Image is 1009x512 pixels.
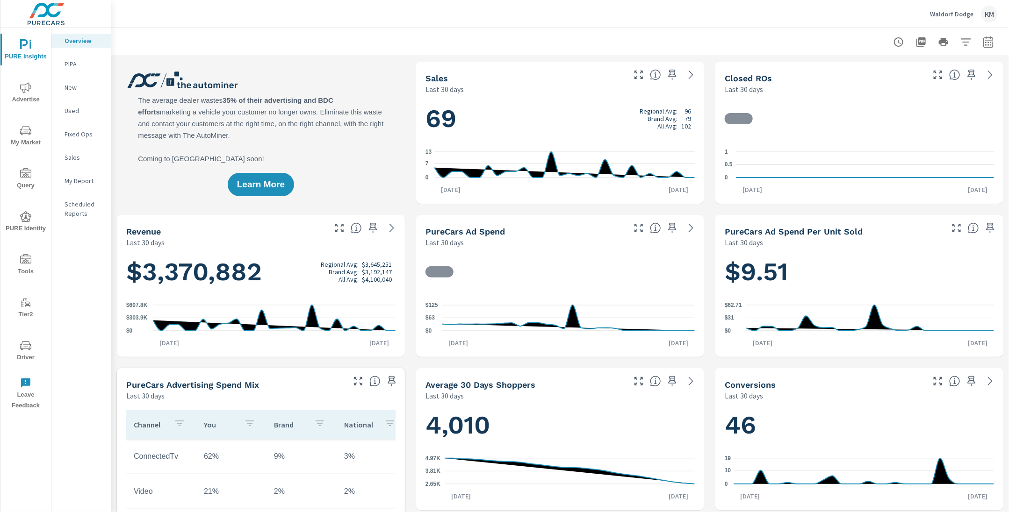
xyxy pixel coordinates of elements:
text: 0.5 [725,162,733,168]
p: 102 [681,122,691,130]
text: 0 [725,481,728,487]
button: Make Fullscreen [631,67,646,82]
h1: 46 [725,409,994,441]
p: Scheduled Reports [65,199,103,218]
span: PURE Identity [3,211,48,234]
p: Regional Avg: [321,261,359,268]
div: Sales [51,150,111,164]
h1: $9.51 [725,256,994,288]
span: Total cost of media for all PureCars channels for the selected dealership group over the selected... [650,222,661,234]
p: Last 30 days [425,237,464,248]
p: [DATE] [746,338,779,348]
p: Channel [134,420,166,429]
text: 4.97K [425,455,440,462]
text: $63 [425,314,435,321]
span: Save this to your personalized report [665,374,680,389]
span: My Market [3,125,48,148]
button: Apply Filters [957,33,975,51]
p: $3,192,147 [362,268,392,276]
p: Last 30 days [725,390,763,401]
button: Select Date Range [979,33,998,51]
p: [DATE] [662,185,695,194]
p: New [65,83,103,92]
p: [DATE] [662,338,695,348]
a: See more details in report [684,67,699,82]
p: [DATE] [736,185,769,194]
text: $0 [725,327,731,334]
p: [DATE] [961,491,994,501]
p: Overview [65,36,103,45]
p: Brand Avg: [329,268,359,276]
p: My Report [65,176,103,185]
span: A rolling 30 day total of daily Shoppers on the dealership website, averaged over the selected da... [650,376,661,387]
span: Learn More [237,180,285,189]
p: Used [65,106,103,115]
span: Number of Repair Orders Closed by the selected dealership group over the selected time range. [So... [949,69,960,80]
td: 2% [267,480,337,503]
p: $4,100,040 [362,276,392,283]
h1: 69 [425,103,695,135]
p: Last 30 days [126,390,165,401]
span: Number of vehicles sold by the dealership over the selected date range. [Source: This data is sou... [650,69,661,80]
span: Save this to your personalized report [983,220,998,235]
span: Tools [3,254,48,277]
p: All Avg: [657,122,677,130]
p: Last 30 days [425,84,464,95]
button: Make Fullscreen [631,374,646,389]
td: Video [126,480,196,503]
div: My Report [51,174,111,188]
p: PIPA [65,59,103,69]
span: The number of dealer-specified goals completed by a visitor. [Source: This data is provided by th... [949,376,960,387]
a: See more details in report [684,220,699,235]
div: KM [981,6,998,22]
p: Fixed Ops [65,129,103,139]
text: 0 [425,174,429,181]
div: Used [51,104,111,118]
a: See more details in report [684,374,699,389]
p: You [204,420,237,429]
button: Make Fullscreen [930,374,945,389]
text: 10 [725,467,731,474]
span: Save this to your personalized report [665,67,680,82]
span: Query [3,168,48,191]
p: 79 [685,115,691,122]
text: $0 [126,327,133,334]
p: Last 30 days [725,84,763,95]
div: nav menu [0,28,51,415]
p: $3,645,251 [362,261,392,268]
p: [DATE] [961,338,994,348]
p: [DATE] [153,338,186,348]
text: $0 [425,327,432,334]
h5: PureCars Advertising Spend Mix [126,380,259,390]
text: $607.8K [126,302,148,308]
p: All Avg: [339,276,359,283]
p: [DATE] [734,491,767,501]
p: Brand [274,420,307,429]
p: [DATE] [363,338,396,348]
span: Save this to your personalized report [384,374,399,389]
h1: $3,370,882 [126,256,396,288]
text: $62.71 [725,302,742,308]
text: $31 [725,315,734,321]
h5: PureCars Ad Spend Per Unit Sold [725,227,863,236]
button: Make Fullscreen [351,374,366,389]
span: This table looks at how you compare to the amount of budget you spend per channel as opposed to y... [369,376,381,387]
text: 0 [725,174,728,181]
span: Total sales revenue over the selected date range. [Source: This data is sourced from the dealer’s... [351,222,362,234]
text: 13 [425,149,432,155]
p: National [344,420,377,429]
p: Regional Avg: [640,107,677,115]
span: Driver [3,340,48,363]
a: See more details in report [983,67,998,82]
span: Save this to your personalized report [366,220,381,235]
td: ConnectedTv [126,445,196,468]
h5: PureCars Ad Spend [425,227,505,236]
span: Save this to your personalized report [964,374,979,389]
p: Brand Avg: [648,115,677,122]
span: Tier2 [3,297,48,320]
p: [DATE] [662,491,695,501]
div: Overview [51,34,111,48]
div: Scheduled Reports [51,197,111,220]
p: Sales [65,153,103,162]
button: Make Fullscreen [332,220,347,235]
